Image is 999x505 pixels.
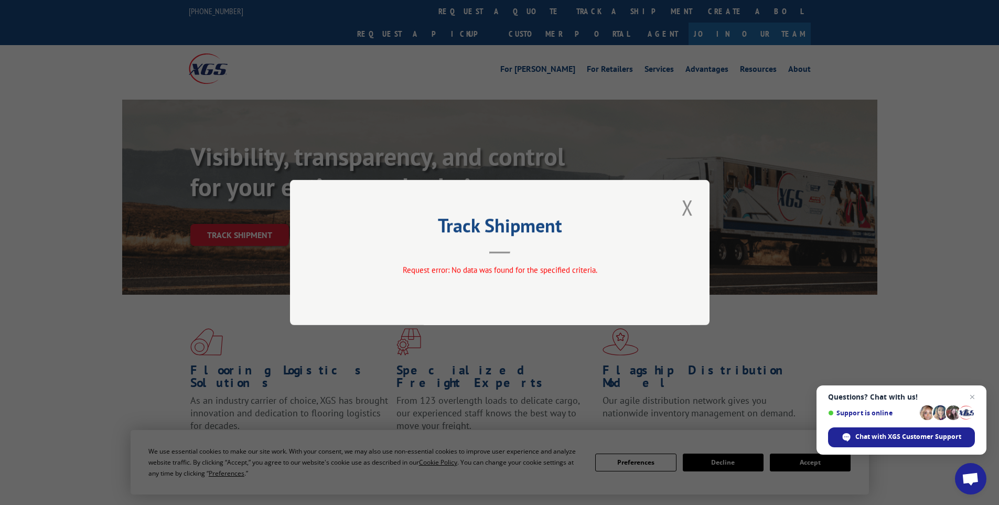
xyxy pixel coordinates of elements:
[402,265,597,275] span: Request error: No data was found for the specified criteria.
[828,409,916,417] span: Support is online
[828,427,975,447] span: Chat with XGS Customer Support
[342,218,657,238] h2: Track Shipment
[679,193,696,222] button: Close modal
[855,432,961,442] span: Chat with XGS Customer Support
[828,393,975,401] span: Questions? Chat with us!
[955,463,986,495] a: Open chat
